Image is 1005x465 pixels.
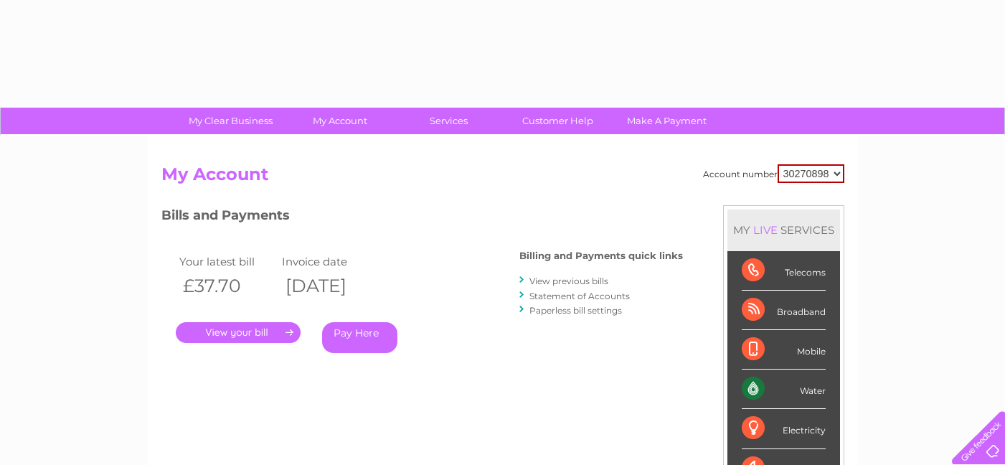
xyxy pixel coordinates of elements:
h2: My Account [161,164,844,192]
h3: Bills and Payments [161,205,683,230]
th: £37.70 [176,271,279,301]
a: My Account [280,108,399,134]
a: Paperless bill settings [529,305,622,316]
div: Telecoms [742,251,826,291]
a: Customer Help [499,108,617,134]
td: Your latest bill [176,252,279,271]
div: Electricity [742,409,826,448]
div: Account number [703,164,844,183]
div: Water [742,370,826,409]
a: Make A Payment [608,108,726,134]
a: . [176,322,301,343]
a: My Clear Business [171,108,290,134]
div: MY SERVICES [727,210,840,250]
th: [DATE] [278,271,382,301]
a: View previous bills [529,276,608,286]
h4: Billing and Payments quick links [519,250,683,261]
td: Invoice date [278,252,382,271]
div: Mobile [742,330,826,370]
div: LIVE [750,223,780,237]
a: Statement of Accounts [529,291,630,301]
a: Services [390,108,508,134]
a: Pay Here [322,322,397,353]
div: Broadband [742,291,826,330]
